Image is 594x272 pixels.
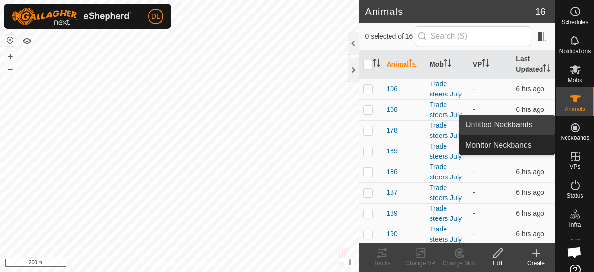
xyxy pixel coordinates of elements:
[512,50,555,79] th: Last Updated
[12,8,132,25] img: Gallagher Logo
[386,167,397,177] span: 186
[4,63,16,75] button: –
[473,106,475,113] app-display-virtual-paddock-transition: -
[430,141,465,162] div: Trade steers July
[567,193,583,199] span: Status
[516,85,544,93] span: 23 Sept 2025, 7:01 am
[363,259,401,268] div: Tracks
[386,208,397,218] span: 189
[516,209,544,217] span: 23 Sept 2025, 7:01 am
[473,230,475,238] app-display-virtual-paddock-transition: -
[516,189,544,196] span: 23 Sept 2025, 7:01 am
[473,189,475,196] app-display-virtual-paddock-transition: -
[386,105,397,115] span: 108
[535,4,546,19] span: 16
[426,50,469,79] th: Mob
[565,106,585,112] span: Animals
[561,19,588,25] span: Schedules
[382,50,426,79] th: Animal
[465,119,533,131] span: Unfitted Neckbands
[465,139,532,151] span: Monitor Neckbands
[473,85,475,93] app-display-virtual-paddock-transition: -
[444,60,451,68] p-sorticon: Activate to sort
[386,146,397,156] span: 185
[401,259,440,268] div: Change VP
[478,259,517,268] div: Edit
[4,51,16,62] button: +
[430,121,465,141] div: Trade steers July
[459,115,555,135] a: Unfitted Neckbands
[568,77,582,83] span: Mobs
[373,60,380,68] p-sorticon: Activate to sort
[473,209,475,217] app-display-virtual-paddock-transition: -
[365,6,535,17] h2: Animals
[415,26,531,46] input: Search (S)
[409,60,417,68] p-sorticon: Activate to sort
[440,259,478,268] div: Change Mob
[430,79,465,99] div: Trade steers July
[563,251,587,257] span: Heatmap
[349,258,351,266] span: i
[21,35,33,47] button: Map Layers
[543,66,551,73] p-sorticon: Activate to sort
[365,31,414,41] span: 0 selected of 16
[430,162,465,182] div: Trade steers July
[151,12,160,22] span: DL
[344,257,355,268] button: i
[142,259,178,268] a: Privacy Policy
[482,60,489,68] p-sorticon: Activate to sort
[516,106,544,113] span: 23 Sept 2025, 7:01 am
[4,35,16,46] button: Reset Map
[386,229,397,239] span: 190
[430,224,465,245] div: Trade steers July
[386,188,397,198] span: 187
[430,100,465,120] div: Trade steers July
[516,230,544,238] span: 23 Sept 2025, 7:02 am
[569,164,580,170] span: VPs
[516,168,544,176] span: 23 Sept 2025, 7:02 am
[560,135,589,141] span: Neckbands
[559,48,591,54] span: Notifications
[386,84,397,94] span: 106
[517,259,555,268] div: Create
[430,183,465,203] div: Trade steers July
[459,136,555,155] a: Monitor Neckbands
[386,125,397,136] span: 178
[430,204,465,224] div: Trade steers July
[189,259,217,268] a: Contact Us
[561,239,587,265] div: Open chat
[473,168,475,176] app-display-virtual-paddock-transition: -
[469,50,513,79] th: VP
[569,222,580,228] span: Infra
